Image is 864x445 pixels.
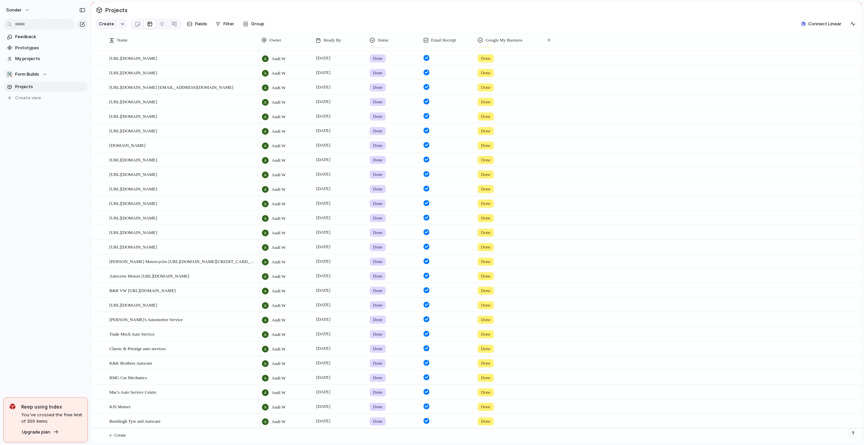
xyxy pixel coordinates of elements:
[15,83,85,90] span: Projects
[251,21,264,27] span: Group
[109,156,157,163] span: [URL][DOMAIN_NAME]
[481,345,490,352] span: Done
[315,257,332,265] span: [DATE]
[3,54,88,64] a: My projects
[373,229,382,236] span: Done
[272,317,286,323] span: Audi W
[324,37,341,44] span: Ready By
[481,389,490,396] span: Done
[481,331,490,338] span: Done
[195,21,207,27] span: Fields
[109,388,156,396] span: Mac's Auto Service Centre
[6,7,22,14] span: sonder
[373,244,382,251] span: Done
[22,429,50,436] span: Upgrade plan
[315,417,332,425] span: [DATE]
[272,389,286,396] span: Audi W
[373,360,382,367] span: Done
[373,99,382,105] span: Done
[15,95,41,101] span: Create view
[109,228,157,236] span: [URL][DOMAIN_NAME]
[272,215,286,222] span: Audi W
[431,37,456,44] span: Email Receipt
[315,69,332,77] span: [DATE]
[315,286,332,294] span: [DATE]
[808,21,841,27] span: Connect Linear
[109,141,145,149] span: [DOMAIN_NAME]
[109,272,189,280] span: Autocrew Motors [URL][DOMAIN_NAME]
[481,171,490,178] span: Done
[315,243,332,251] span: [DATE]
[486,37,522,44] span: Google My Business
[315,185,332,193] span: [DATE]
[104,4,129,16] span: Projects
[109,185,157,192] span: [URL][DOMAIN_NAME]
[213,19,237,29] button: Filter
[481,84,490,91] span: Done
[373,215,382,221] span: Done
[481,200,490,207] span: Done
[15,55,85,62] span: My projects
[117,37,128,44] span: Name
[272,172,286,178] span: Audi W
[272,273,286,280] span: Audi W
[109,83,233,91] span: [URL][DOMAIN_NAME] [EMAIL_ADDRESS][DOMAIN_NAME]
[798,19,844,29] button: Connect Linear
[481,403,490,410] span: Done
[272,244,286,251] span: Audi W
[109,315,183,323] span: [PERSON_NAME]'s Automotive Service
[272,302,286,309] span: Audi W
[481,316,490,323] span: Done
[315,141,332,149] span: [DATE]
[272,186,286,193] span: Audi W
[373,142,382,149] span: Done
[109,98,157,105] span: [URL][DOMAIN_NAME]
[272,70,286,77] span: Audi W
[481,142,490,149] span: Done
[373,171,382,178] span: Done
[481,229,490,236] span: Done
[373,302,382,309] span: Done
[109,69,157,76] span: [URL][DOMAIN_NAME]
[272,288,286,294] span: Audi W
[315,112,332,120] span: [DATE]
[109,199,157,207] span: [URL][DOMAIN_NAME]
[315,156,332,164] span: [DATE]
[481,157,490,163] span: Done
[109,417,161,425] span: Beenleigh Tyre and Autocare
[315,170,332,178] span: [DATE]
[481,418,490,425] span: Done
[373,273,382,280] span: Done
[272,418,286,425] span: Audi W
[240,19,268,29] button: Group
[109,214,157,221] span: [URL][DOMAIN_NAME]
[272,346,286,352] span: Audi W
[109,373,147,381] span: RMG Car Mechanics
[315,228,332,236] span: [DATE]
[315,359,332,367] span: [DATE]
[6,71,13,78] div: 🛠️
[15,71,39,78] span: Form Builds
[315,373,332,382] span: [DATE]
[481,215,490,221] span: Done
[373,113,382,120] span: Done
[373,157,382,163] span: Done
[272,142,286,149] span: Audi W
[373,128,382,134] span: Done
[269,37,281,44] span: Owner
[373,403,382,410] span: Done
[184,19,210,29] button: Fields
[3,43,88,53] a: Prototypes
[373,186,382,192] span: Done
[3,32,88,42] a: Feedback
[315,315,332,323] span: [DATE]
[373,345,382,352] span: Done
[373,418,382,425] span: Done
[3,82,88,92] a: Projects
[481,55,490,62] span: Done
[272,113,286,120] span: Audi W
[481,273,490,280] span: Done
[315,199,332,207] span: [DATE]
[109,344,166,352] span: Classic & Prestige auto services
[481,186,490,192] span: Done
